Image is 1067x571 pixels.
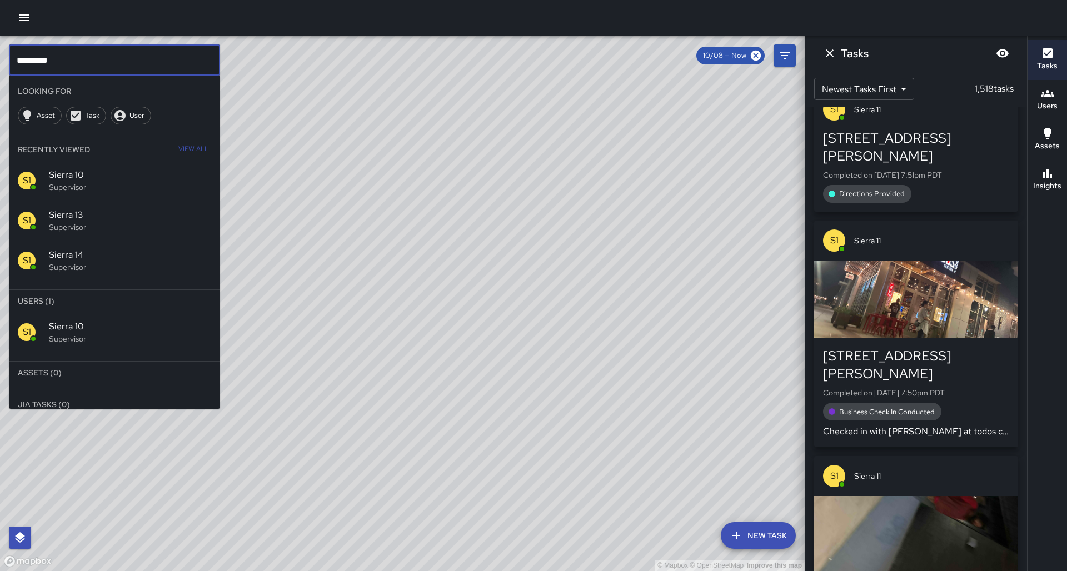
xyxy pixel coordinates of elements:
[123,110,151,121] span: User
[176,138,211,161] button: View All
[830,234,839,247] p: S1
[814,89,1018,212] button: S1Sierra 11[STREET_ADDRESS][PERSON_NAME]Completed on [DATE] 7:51pm PDTDirections Provided
[721,522,796,549] button: New Task
[1028,80,1067,120] button: Users
[814,221,1018,447] button: S1Sierra 11[STREET_ADDRESS][PERSON_NAME]Completed on [DATE] 7:50pm PDTBusiness Check In Conducted...
[49,248,211,262] span: Sierra 14
[79,110,106,121] span: Task
[823,347,1009,383] div: [STREET_ADDRESS][PERSON_NAME]
[823,387,1009,398] p: Completed on [DATE] 7:50pm PDT
[830,103,839,116] p: S1
[696,50,753,61] span: 10/08 — Now
[854,104,1009,115] span: Sierra 11
[49,320,211,333] span: Sierra 10
[9,312,220,352] div: S1Sierra 10Supervisor
[49,262,211,273] p: Supervisor
[696,47,765,64] div: 10/08 — Now
[1037,100,1058,112] h6: Users
[1028,40,1067,80] button: Tasks
[823,169,1009,181] p: Completed on [DATE] 7:51pm PDT
[9,201,220,241] div: S1Sierra 13Supervisor
[49,208,211,222] span: Sierra 13
[49,333,211,344] p: Supervisor
[1037,60,1058,72] h6: Tasks
[9,80,220,102] li: Looking For
[841,44,869,62] h6: Tasks
[31,110,61,121] span: Asset
[178,141,208,158] span: View All
[1028,120,1067,160] button: Assets
[1028,160,1067,200] button: Insights
[49,222,211,233] p: Supervisor
[991,42,1014,64] button: Blur
[1035,140,1060,152] h6: Assets
[66,107,106,124] div: Task
[774,44,796,67] button: Filters
[9,241,220,281] div: S1Sierra 14Supervisor
[23,174,31,187] p: S1
[1033,180,1061,192] h6: Insights
[9,393,220,415] li: Jia Tasks (0)
[9,290,220,312] li: Users (1)
[819,42,841,64] button: Dismiss
[970,82,1018,96] p: 1,518 tasks
[9,161,220,201] div: S1Sierra 10Supervisor
[23,325,31,339] p: S1
[23,214,31,227] p: S1
[823,425,1009,438] p: Checked in with [PERSON_NAME] at todos code 4
[832,188,911,199] span: Directions Provided
[18,107,62,124] div: Asset
[854,235,1009,246] span: Sierra 11
[49,182,211,193] p: Supervisor
[9,138,220,161] li: Recently Viewed
[814,78,914,100] div: Newest Tasks First
[111,107,151,124] div: User
[9,362,220,384] li: Assets (0)
[823,129,1009,165] div: [STREET_ADDRESS][PERSON_NAME]
[832,407,941,418] span: Business Check In Conducted
[23,254,31,267] p: S1
[49,168,211,182] span: Sierra 10
[854,470,1009,482] span: Sierra 11
[830,469,839,483] p: S1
